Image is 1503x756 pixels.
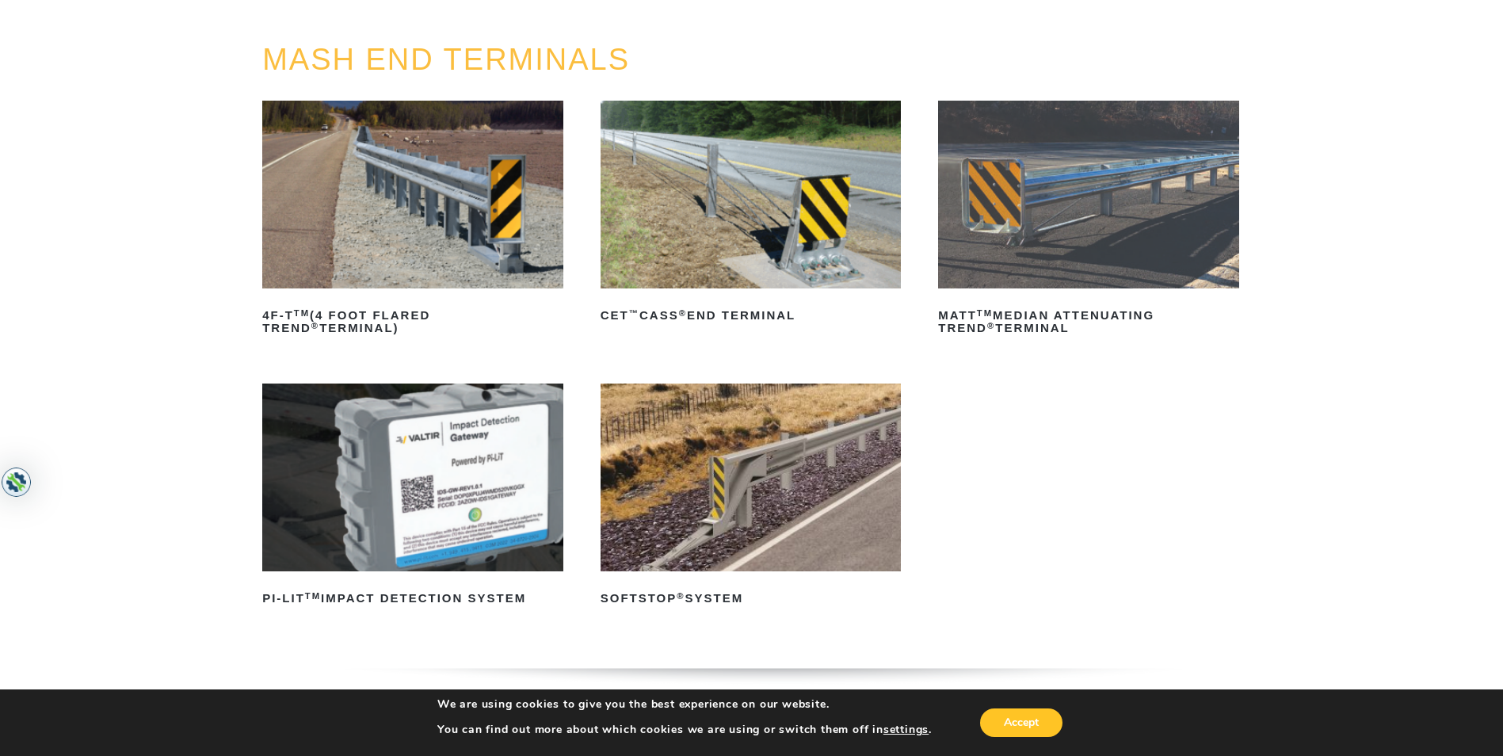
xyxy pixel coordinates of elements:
sup: ® [679,308,687,318]
h2: MATT Median Attenuating TREND Terminal [938,303,1239,341]
button: Accept [980,708,1062,737]
img: SoftStop System End Terminal [601,384,902,571]
a: CET™CASS®End Terminal [601,101,902,328]
sup: TM [294,308,310,318]
h2: 4F-T (4 Foot Flared TREND Terminal) [262,303,563,341]
sup: ® [677,591,685,601]
h2: SoftStop System [601,586,902,611]
h2: CET CASS End Terminal [601,303,902,328]
sup: ® [987,321,995,330]
a: PI-LITTMImpact Detection System [262,384,563,611]
p: You can find out more about which cookies we are using or switch them off in . [437,723,932,737]
sup: TM [305,591,321,601]
sup: ® [311,321,319,330]
a: SoftStop®System [601,384,902,611]
sup: TM [977,308,993,318]
sup: ™ [629,308,639,318]
a: MATTTMMedian Attenuating TREND®Terminal [938,101,1239,341]
a: 4F-TTM(4 Foot Flared TREND®Terminal) [262,101,563,341]
button: settings [883,723,929,737]
h2: PI-LIT Impact Detection System [262,586,563,611]
p: We are using cookies to give you the best experience on our website. [437,697,932,712]
a: MASH END TERMINALS [262,43,630,76]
